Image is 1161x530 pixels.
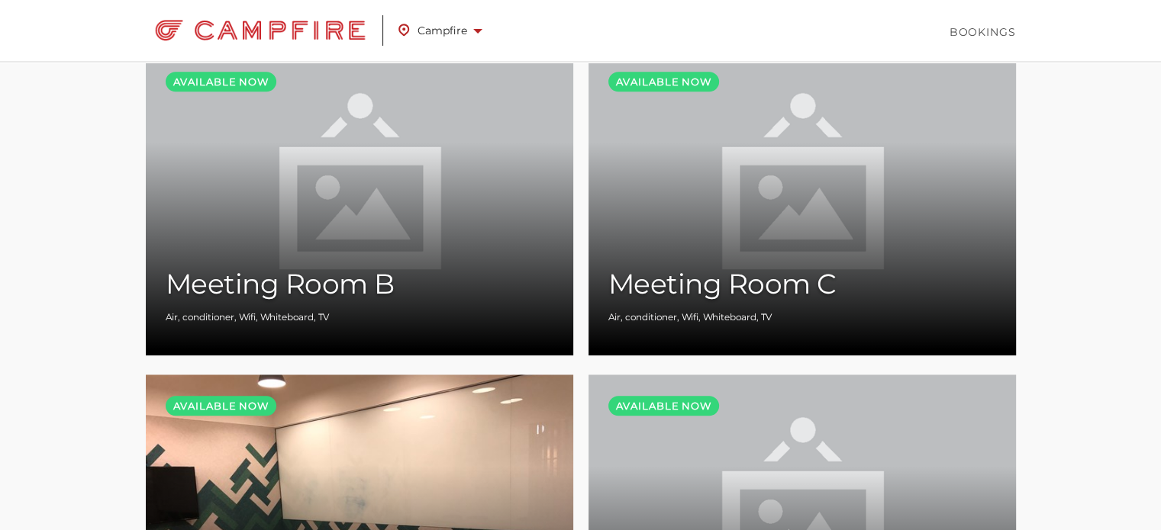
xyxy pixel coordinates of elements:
span: Campfire [398,21,482,40]
span: Available now [608,72,719,92]
a: Bookings [950,24,1016,40]
h2: Meeting Room B [166,268,553,299]
h2: Meeting Room C [608,268,996,299]
img: Campfire [146,15,376,46]
a: Campfire [146,11,399,50]
span: Available now [608,396,719,416]
div: Air, conditioner, Wifi, Whiteboard, TV [608,311,996,323]
a: Campfire [398,13,498,48]
span: Available now [166,72,276,92]
div: Air, conditioner, Wifi, Whiteboard, TV [166,311,553,323]
span: Available now [166,396,276,416]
